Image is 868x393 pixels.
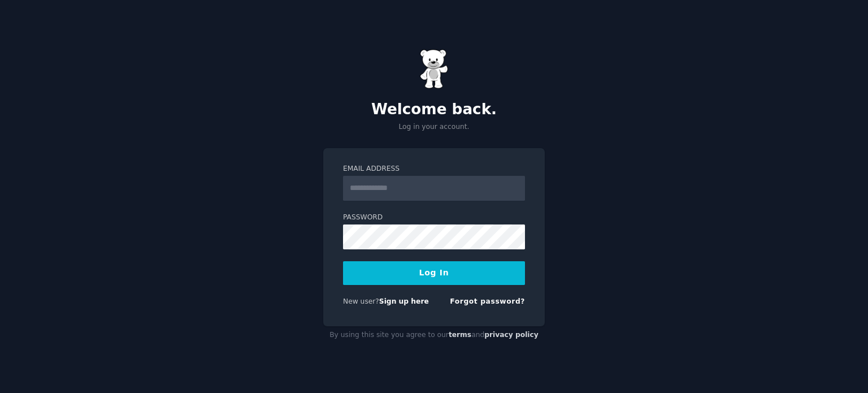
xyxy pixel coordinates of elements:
[484,331,539,339] a: privacy policy
[323,101,545,119] h2: Welcome back.
[323,122,545,132] p: Log in your account.
[343,261,525,285] button: Log In
[323,326,545,344] div: By using this site you agree to our and
[450,297,525,305] a: Forgot password?
[343,164,525,174] label: Email Address
[379,297,429,305] a: Sign up here
[343,297,379,305] span: New user?
[420,49,448,89] img: Gummy Bear
[449,331,471,339] a: terms
[343,213,525,223] label: Password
